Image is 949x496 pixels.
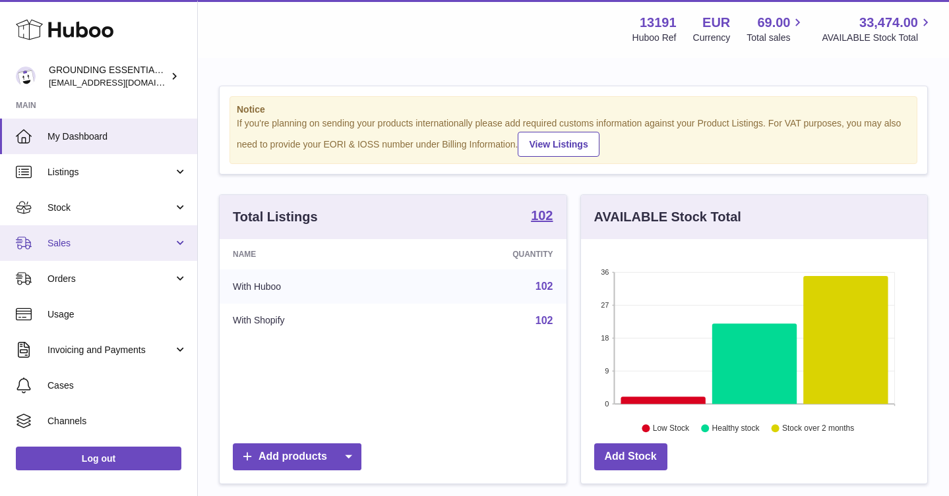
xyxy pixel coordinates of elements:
span: 69.00 [757,14,790,32]
text: 18 [601,334,609,342]
span: My Dashboard [47,130,187,143]
div: GROUNDING ESSENTIALS INTERNATIONAL SLU [49,64,168,89]
a: View Listings [518,132,599,157]
strong: Notice [237,103,910,116]
h3: Total Listings [233,208,318,226]
span: [EMAIL_ADDRESS][DOMAIN_NAME] [49,77,194,88]
td: With Huboo [220,269,406,304]
span: AVAILABLE Stock Total [822,32,933,44]
a: 102 [531,209,553,225]
div: Currency [693,32,731,44]
text: 27 [601,301,609,309]
a: Log out [16,447,181,470]
a: 69.00 Total sales [747,14,805,44]
strong: 102 [531,209,553,222]
a: 33,474.00 AVAILABLE Stock Total [822,14,933,44]
span: Sales [47,237,173,250]
td: With Shopify [220,304,406,338]
span: Cases [47,379,187,392]
span: Usage [47,308,187,321]
text: 0 [605,400,609,408]
a: 102 [536,315,553,326]
div: Huboo Ref [632,32,677,44]
a: Add products [233,443,361,470]
span: Channels [47,415,187,427]
text: 36 [601,268,609,276]
span: Stock [47,202,173,214]
strong: 13191 [640,14,677,32]
a: 102 [536,281,553,292]
img: espenwkopperud@gmail.com [16,67,36,86]
span: Listings [47,166,173,179]
th: Name [220,239,406,269]
span: Invoicing and Payments [47,344,173,356]
span: 33,474.00 [859,14,918,32]
th: Quantity [406,239,566,269]
h3: AVAILABLE Stock Total [594,208,741,226]
div: If you're planning on sending your products internationally please add required customs informati... [237,117,910,157]
text: Low Stock [652,424,689,433]
a: Add Stock [594,443,667,470]
text: Healthy stock [712,424,760,433]
text: Stock over 2 months [782,424,854,433]
strong: EUR [702,14,730,32]
text: 9 [605,367,609,375]
span: Total sales [747,32,805,44]
span: Orders [47,273,173,285]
